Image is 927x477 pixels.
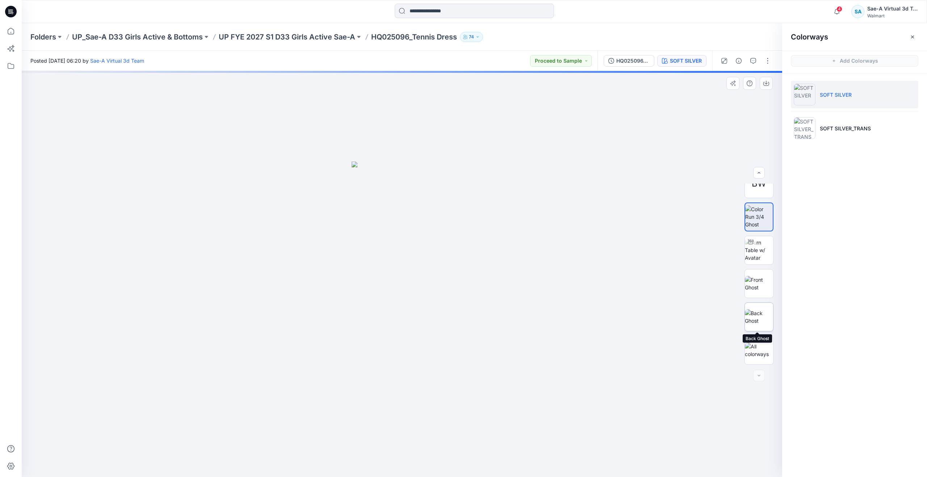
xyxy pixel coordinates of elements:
[867,13,918,18] div: Walmart
[745,343,773,358] img: All colorways
[794,84,815,105] img: SOFT SILVER
[745,205,773,228] img: Color Run 3/4 Ghost
[745,276,773,291] img: Front Ghost
[820,91,852,99] p: SOFT SILVER
[794,117,815,139] img: SOFT SILVER_TRANS
[836,6,842,12] span: 4
[30,32,56,42] a: Folders
[30,57,144,64] span: Posted [DATE] 06:20 by
[469,33,474,41] p: 74
[733,55,744,67] button: Details
[604,55,654,67] button: HQ025096_SIZESET
[460,32,483,42] button: 74
[657,55,706,67] button: SOFT SILVER
[791,33,828,41] h2: Colorways
[820,125,871,132] p: SOFT SILVER_TRANS
[851,5,864,18] div: SA
[90,58,144,64] a: Sae-A Virtual 3d Team
[616,57,650,65] div: HQ025096_SIZESET
[745,309,773,325] img: Back Ghost
[72,32,203,42] a: UP_Sae-A D33 Girls Active & Bottoms
[745,239,773,261] img: Turn Table w/ Avatar
[219,32,355,42] a: UP FYE 2027 S1 D33 Girls Active Sae-A
[867,4,918,13] div: Sae-A Virtual 3d Team
[670,57,702,65] div: SOFT SILVER
[752,177,766,190] span: BW
[371,32,457,42] p: HQ025096_Tennis Dress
